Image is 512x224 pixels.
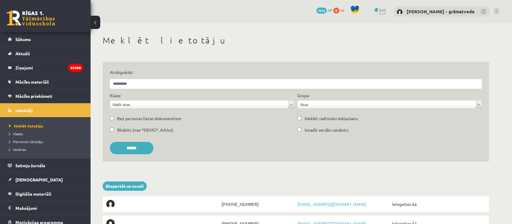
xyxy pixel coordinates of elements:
span: 0 [333,8,339,14]
label: Meklēt radinieku iekļaušanu [305,115,358,122]
a: Mācību materiāli [8,75,83,89]
span: Meklēt lietotāju [9,123,43,128]
img: Antra Sondore - grāmatvede [397,9,403,15]
span: Visas [300,101,474,108]
a: [EMAIL_ADDRESS][DOMAIN_NAME] [297,201,366,207]
span: Digitālie materiāli [15,191,51,197]
span: 1012 [316,8,327,14]
a: Ziņojumi45088 [8,61,83,75]
label: Bloķēts (nav *DEMO*, Arhīvs) [117,127,173,133]
span: [DEMOGRAPHIC_DATA] [15,177,63,182]
span: Veidnes [9,147,26,152]
a: Pievienot lietotāju [9,139,85,144]
a: Rīgas 1. Tālmācības vidusskola [7,11,55,26]
a: Meklēt lietotāju [9,123,85,129]
a: 1012 mP [316,8,332,12]
label: Bez personas lietas dokumentiem [117,115,181,122]
span: [PHONE_NUMBER] [220,200,296,208]
label: Izvadīt vecāku sarakstu [305,127,348,133]
a: Klases [9,131,85,136]
a: Eksportēt uz exceli [103,181,147,191]
legend: Ziņojumi [15,61,83,75]
span: Klases [9,131,23,136]
label: Atslēgvārds: [110,69,482,75]
a: Digitālie materiāli [8,187,83,201]
a: [PERSON_NAME] - grāmatvede [407,8,475,14]
label: Klase: [110,92,121,99]
label: Grupa: [297,92,309,99]
a: 0 xp [333,8,347,12]
span: Mācību materiāli [15,79,49,85]
span: Sekmju žurnāls [15,163,45,168]
span: mP [328,8,332,12]
legend: Maksājumi [15,201,83,215]
span: Pievienot lietotāju [9,139,43,144]
a: Maksājumi [8,201,83,215]
span: Lietotāji [15,107,33,113]
span: xp [340,8,344,12]
a: Aktuāli [8,46,83,60]
span: Rādīt visas [113,101,286,108]
i: 45088 [68,64,83,72]
a: Mācību priekšmeti [8,89,83,103]
a: Sekmju žurnāls [8,158,83,172]
a: Visas [298,101,482,108]
span: Sākums [15,37,31,42]
a: [DEMOGRAPHIC_DATA] [8,173,83,187]
a: Sākums [8,32,83,46]
span: Aktuāli [15,51,30,56]
a: Lietotāji [8,103,83,117]
span: Ielogoties kā [391,200,485,208]
a: Rādīt visas [110,101,294,108]
h1: Meklēt lietotāju [103,35,489,46]
span: Mācību priekšmeti [15,93,52,99]
a: Veidnes [9,147,85,152]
